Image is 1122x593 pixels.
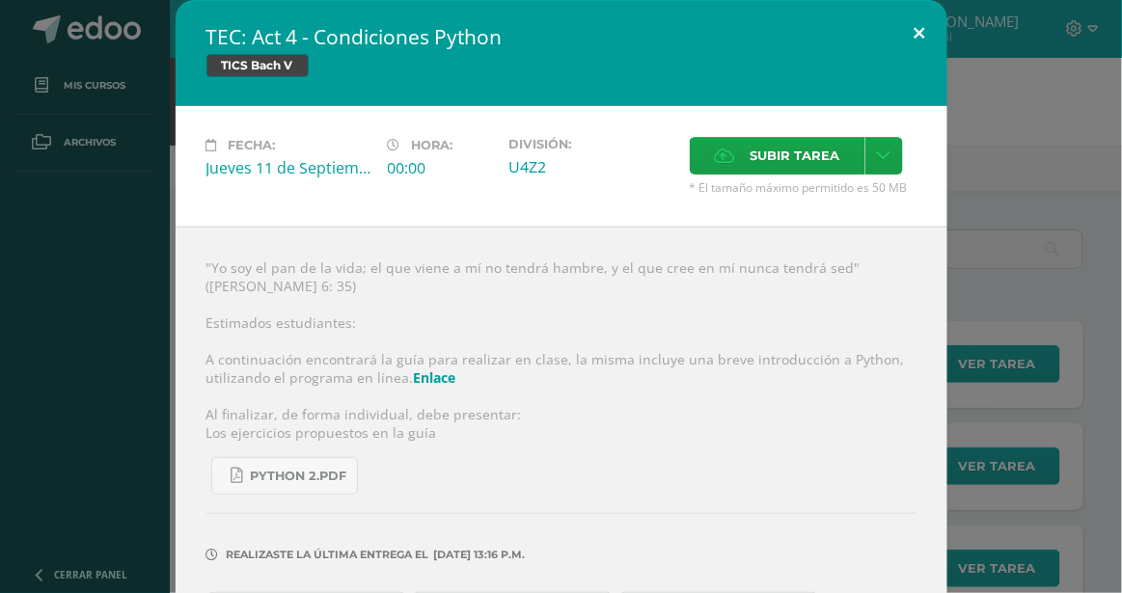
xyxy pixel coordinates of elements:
[429,554,526,555] span: [DATE] 13:16 p.m.
[751,138,840,174] span: Subir tarea
[206,54,309,77] span: TICS Bach V
[388,157,493,178] div: 00:00
[251,469,347,484] span: Python 2.pdf
[414,368,456,387] a: Enlace
[206,23,917,50] h2: TEC: Act 4 - Condiciones Python
[229,138,276,152] span: Fecha:
[412,138,453,152] span: Hora:
[508,156,674,177] div: U4Z2
[206,157,372,178] div: Jueves 11 de Septiembre
[227,548,429,561] span: Realizaste la última entrega el
[508,137,674,151] label: División:
[690,179,917,196] span: * El tamaño máximo permitido es 50 MB
[211,457,358,495] a: Python 2.pdf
